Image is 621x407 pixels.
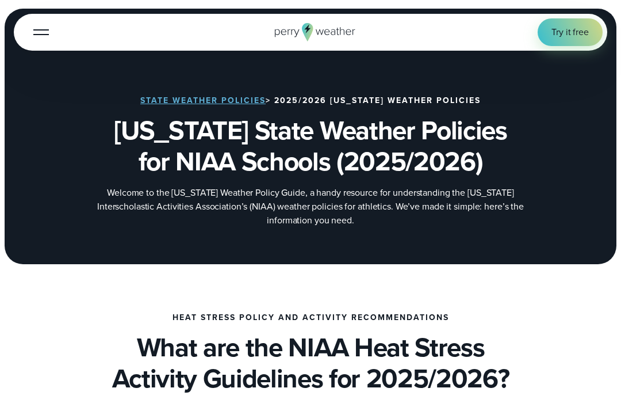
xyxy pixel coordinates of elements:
a: Try it free [538,18,603,46]
p: Welcome to the [US_STATE] Weather Policy Guide, a handy resource for understanding the [US_STATE]... [80,186,540,227]
h2: What are the NIAA Heat Stress Activity Guidelines for 2025/2026? [14,332,607,394]
h3: Heat Stress Policy and Activity Recommendations [172,313,449,322]
a: State Weather Policies [140,94,266,106]
span: Try it free [551,25,589,39]
p: > 2025/2026 [US_STATE] Weather Policies [140,96,481,105]
h1: [US_STATE] State Weather Policies for NIAA Schools (2025/2026) [14,115,607,177]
